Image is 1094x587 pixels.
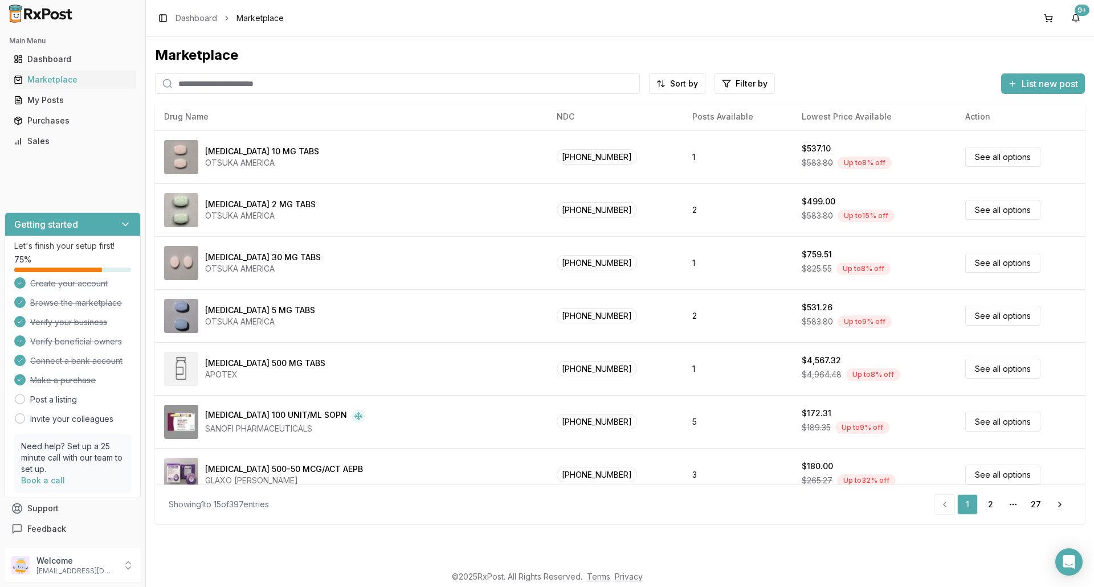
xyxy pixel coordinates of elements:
[164,193,198,227] img: Abilify 2 MG TABS
[205,409,347,423] div: [MEDICAL_DATA] 100 UNIT/ML SOPN
[683,236,792,289] td: 1
[980,494,1001,515] a: 2
[5,91,141,109] button: My Posts
[802,302,832,313] div: $531.26
[670,78,698,89] span: Sort by
[683,130,792,183] td: 1
[164,352,198,386] img: Abiraterone Acetate 500 MG TABS
[802,143,831,154] div: $537.10
[683,342,792,395] td: 1
[21,441,124,475] p: Need help? Set up a 25 minute call with our team to set up.
[846,368,900,381] div: Up to 8 % off
[683,448,792,501] td: 3
[802,461,833,472] div: $180.00
[802,196,835,207] div: $499.00
[802,422,831,433] span: $189.35
[205,210,316,221] div: OTSUKA AMERICA
[205,199,316,210] div: [MEDICAL_DATA] 2 MG TABS
[164,299,198,333] img: Abilify 5 MG TABS
[30,336,122,347] span: Verify beneficial owners
[836,262,891,275] div: Up to 8 % off
[965,359,1040,379] a: See all options
[1026,494,1046,515] a: 27
[802,263,832,274] span: $825.55
[14,54,132,65] div: Dashboard
[649,73,705,94] button: Sort by
[1067,9,1085,27] button: 9+
[793,103,957,130] th: Lowest Price Available
[1001,73,1085,94] button: List new post
[557,467,637,482] span: [PHONE_NUMBER]
[30,297,122,309] span: Browse the marketplace
[965,306,1040,326] a: See all options
[5,5,77,23] img: RxPost Logo
[715,73,775,94] button: Filter by
[548,103,683,130] th: NDC
[557,202,637,217] span: [PHONE_NUMBER]
[802,408,831,419] div: $172.31
[5,132,141,150] button: Sales
[164,246,198,280] img: Abilify 30 MG TABS
[802,210,833,221] span: $583.80
[27,523,66,535] span: Feedback
[14,136,132,147] div: Sales
[236,13,284,24] span: Marketplace
[557,414,637,429] span: [PHONE_NUMBER]
[9,90,136,110] a: My Posts
[205,316,315,327] div: OTSUKA AMERICA
[205,305,315,316] div: [MEDICAL_DATA] 5 MG TABS
[30,413,113,425] a: Invite your colleagues
[802,369,842,380] span: $4,964.48
[1001,79,1085,91] a: List new post
[9,131,136,151] a: Sales
[587,572,610,581] a: Terms
[557,308,637,323] span: [PHONE_NUMBER]
[9,36,136,46] h2: Main Menu
[30,394,77,405] a: Post a listing
[965,465,1040,485] a: See all options
[736,78,768,89] span: Filter by
[5,519,141,539] button: Feedback
[837,474,896,487] div: Up to 32 % off
[802,316,833,327] span: $583.80
[838,315,892,328] div: Up to 9 % off
[5,112,141,130] button: Purchases
[30,317,107,328] span: Verify your business
[30,355,123,367] span: Connect a bank account
[1048,494,1071,515] a: Go to next page
[205,475,363,486] div: GLAXO [PERSON_NAME]
[1022,77,1078,91] span: List new post
[802,355,841,366] div: $4,567.32
[164,458,198,492] img: Advair Diskus 500-50 MCG/ACT AEPB
[615,572,643,581] a: Privacy
[965,412,1040,432] a: See all options
[14,115,132,126] div: Purchases
[14,254,31,265] span: 75 %
[205,146,319,157] div: [MEDICAL_DATA] 10 MG TABS
[205,423,365,434] div: SANOFI PHARMACEUTICALS
[14,74,132,85] div: Marketplace
[11,556,30,574] img: User avatar
[169,499,269,510] div: Showing 1 to 15 of 397 entries
[155,103,548,130] th: Drug Name
[838,157,892,169] div: Up to 8 % off
[1075,5,1089,16] div: 9+
[36,567,116,576] p: [EMAIL_ADDRESS][DOMAIN_NAME]
[205,252,321,263] div: [MEDICAL_DATA] 30 MG TABS
[205,157,319,169] div: OTSUKA AMERICA
[965,200,1040,220] a: See all options
[557,149,637,165] span: [PHONE_NUMBER]
[164,140,198,174] img: Abilify 10 MG TABS
[36,555,116,567] p: Welcome
[957,494,978,515] a: 1
[205,463,363,475] div: [MEDICAL_DATA] 500-50 MCG/ACT AEPB
[30,278,108,289] span: Create your account
[14,217,78,231] h3: Getting started
[21,475,65,485] a: Book a call
[956,103,1085,130] th: Action
[965,253,1040,273] a: See all options
[1055,548,1083,576] div: Open Intercom Messenger
[30,375,96,386] span: Make a purchase
[175,13,284,24] nav: breadcrumb
[9,110,136,131] a: Purchases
